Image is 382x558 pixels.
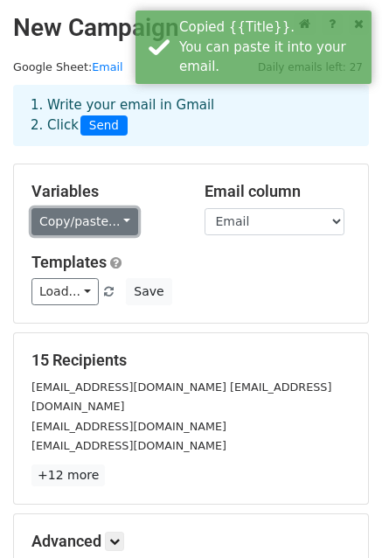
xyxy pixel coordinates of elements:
[126,278,171,305] button: Save
[17,95,365,136] div: 1. Write your email in Gmail 2. Click
[295,474,382,558] iframe: Chat Widget
[31,278,99,305] a: Load...
[31,439,226,452] small: [EMAIL_ADDRESS][DOMAIN_NAME]
[31,208,138,235] a: Copy/paste...
[31,380,331,414] small: [EMAIL_ADDRESS][DOMAIN_NAME] [EMAIL_ADDRESS][DOMAIN_NAME]
[31,182,178,201] h5: Variables
[31,532,351,551] h5: Advanced
[13,13,369,43] h2: New Campaign
[80,115,128,136] span: Send
[31,351,351,370] h5: 15 Recipients
[179,17,365,77] div: Copied {{Title}}. You can paste it into your email.
[31,253,107,271] a: Templates
[13,60,123,73] small: Google Sheet:
[31,464,105,486] a: +12 more
[205,182,351,201] h5: Email column
[92,60,122,73] a: Email
[31,420,226,433] small: [EMAIL_ADDRESS][DOMAIN_NAME]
